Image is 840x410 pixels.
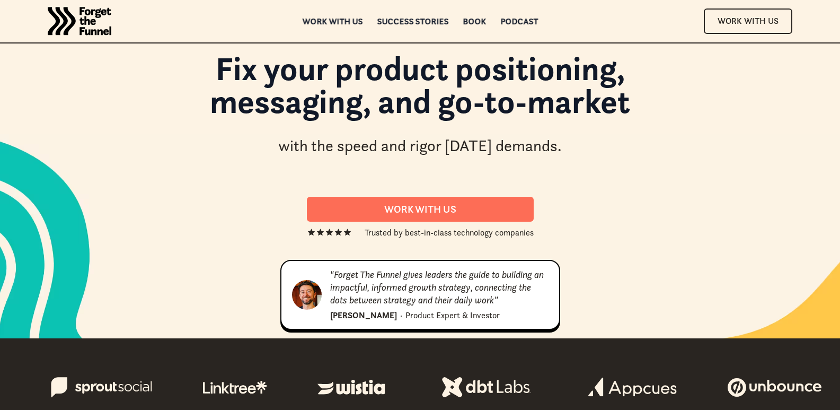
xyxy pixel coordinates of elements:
[278,135,562,157] div: with the speed and rigor [DATE] demands.
[365,226,534,239] div: Trusted by best-in-class technology companies
[405,309,500,321] div: Product Expert & Investor
[320,203,521,215] div: Work With us
[302,18,362,25] a: Work with us
[307,197,534,222] a: Work With us
[500,18,538,25] a: Podcast
[463,18,486,25] a: Book
[330,309,397,321] div: [PERSON_NAME]
[134,52,706,129] h1: Fix your product positioning, messaging, and go-to-market
[400,309,402,321] div: ·
[377,18,448,25] a: Success Stories
[330,268,549,307] div: "Forget The Funnel gives leaders the guide to building an impactful, informed growth strategy, co...
[704,8,792,33] a: Work With Us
